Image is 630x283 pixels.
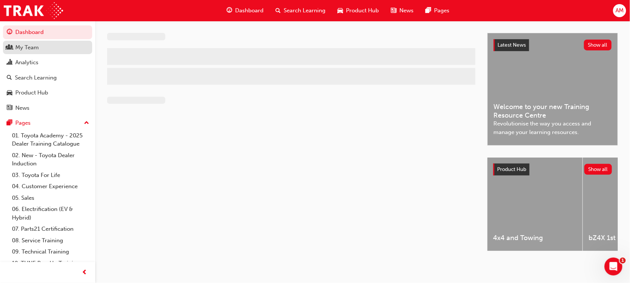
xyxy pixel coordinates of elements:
span: chart-icon [7,59,12,66]
span: Product Hub [498,166,527,172]
div: Search Learning [15,74,57,82]
span: Revolutionise the way you access and manage your learning resources. [494,119,612,136]
a: car-iconProduct Hub [332,3,385,18]
span: news-icon [391,6,397,15]
a: Product Hub [3,86,92,100]
div: Analytics [15,58,38,67]
a: 06. Electrification (EV & Hybrid) [9,203,92,223]
a: 05. Sales [9,192,92,204]
button: Pages [3,116,92,130]
button: DashboardMy TeamAnalyticsSearch LearningProduct HubNews [3,24,92,116]
a: Latest NewsShow allWelcome to your new Training Resource CentreRevolutionise the way you access a... [487,33,618,146]
a: 10. TUNE Rev-Up Training [9,258,92,269]
div: News [15,104,29,112]
a: Search Learning [3,71,92,85]
span: search-icon [276,6,281,15]
span: pages-icon [7,120,12,127]
a: 02. New - Toyota Dealer Induction [9,150,92,170]
span: pages-icon [426,6,431,15]
span: guage-icon [227,6,233,15]
div: Product Hub [15,88,48,97]
span: news-icon [7,105,12,112]
span: car-icon [7,90,12,96]
a: 04. Customer Experience [9,181,92,192]
button: AM [613,4,626,17]
button: Show all [584,40,612,50]
span: up-icon [84,118,89,128]
a: guage-iconDashboard [221,3,270,18]
span: Pages [434,6,450,15]
a: Dashboard [3,25,92,39]
div: My Team [15,43,39,52]
a: 01. Toyota Academy - 2025 Dealer Training Catalogue [9,130,92,150]
a: 07. Parts21 Certification [9,223,92,235]
span: search-icon [7,75,12,81]
a: Analytics [3,56,92,69]
a: pages-iconPages [420,3,456,18]
span: Latest News [498,42,526,48]
span: Dashboard [236,6,264,15]
a: Latest NewsShow all [494,39,612,51]
span: car-icon [338,6,343,15]
a: 03. Toyota For Life [9,170,92,181]
a: News [3,101,92,115]
a: My Team [3,41,92,55]
span: people-icon [7,44,12,51]
a: news-iconNews [385,3,420,18]
iframe: Intercom live chat [605,258,623,276]
div: Pages [15,119,31,127]
a: 08. Service Training [9,235,92,246]
span: News [400,6,414,15]
span: Welcome to your new Training Resource Centre [494,103,612,119]
span: AM [615,6,624,15]
span: Product Hub [346,6,379,15]
span: prev-icon [82,268,88,277]
a: 09. Technical Training [9,246,92,258]
span: 4x4 and Towing [493,234,577,242]
button: Show all [584,164,612,175]
a: 4x4 and Towing [487,158,583,251]
span: guage-icon [7,29,12,36]
a: Product HubShow all [493,164,612,175]
a: search-iconSearch Learning [270,3,332,18]
span: Search Learning [284,6,326,15]
span: 1 [620,258,626,264]
img: Trak [4,2,63,19]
